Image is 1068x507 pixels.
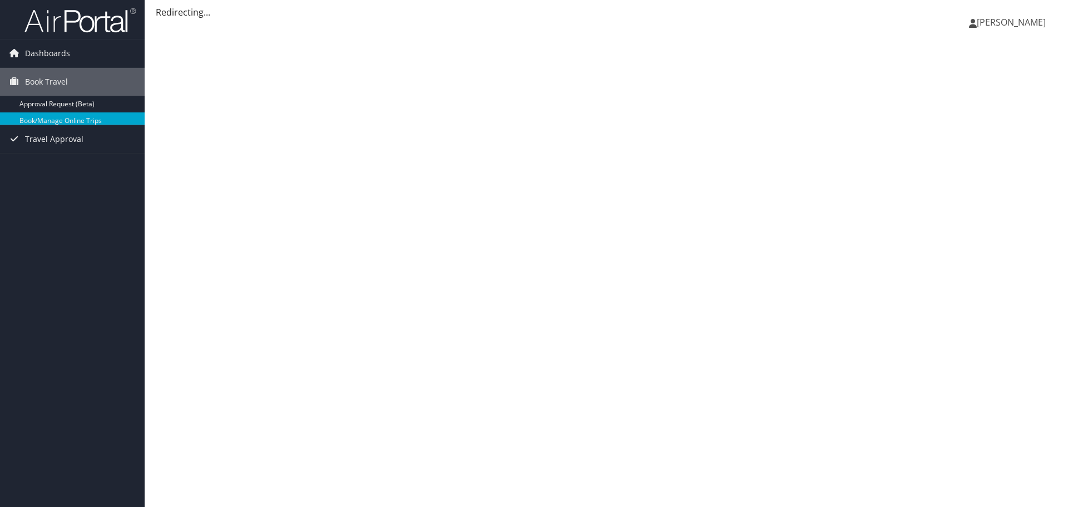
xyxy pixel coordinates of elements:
[977,16,1046,28] span: [PERSON_NAME]
[969,6,1057,39] a: [PERSON_NAME]
[25,40,70,67] span: Dashboards
[156,6,1057,19] div: Redirecting...
[25,125,83,153] span: Travel Approval
[24,7,136,33] img: airportal-logo.png
[25,68,68,96] span: Book Travel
